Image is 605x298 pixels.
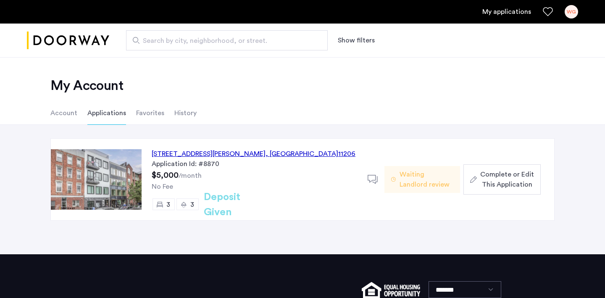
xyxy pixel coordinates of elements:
select: Language select [429,281,501,298]
div: Application Id: #8870 [152,159,358,169]
h2: Deposit Given [204,190,271,220]
a: My application [482,7,531,17]
a: Favorites [543,7,553,17]
span: $5,000 [152,171,179,179]
span: , [GEOGRAPHIC_DATA] [266,150,338,157]
img: Apartment photo [51,149,142,210]
span: No Fee [152,183,173,190]
button: button [463,164,541,195]
li: History [174,101,197,125]
img: logo [27,25,109,56]
div: WG [565,5,578,18]
span: 3 [166,201,170,208]
li: Favorites [136,101,164,125]
input: Apartment Search [126,30,328,50]
span: Waiting Landlord review [400,169,453,190]
a: Cazamio logo [27,25,109,56]
sub: /month [179,172,202,179]
span: Complete or Edit This Application [480,169,534,190]
button: Show or hide filters [338,35,375,45]
li: Applications [87,101,126,125]
iframe: chat widget [570,264,597,290]
span: Search by city, neighborhood, or street. [143,36,304,46]
div: [STREET_ADDRESS][PERSON_NAME] 11206 [152,149,355,159]
li: Account [50,101,77,125]
span: 3 [190,201,194,208]
h2: My Account [50,77,555,94]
